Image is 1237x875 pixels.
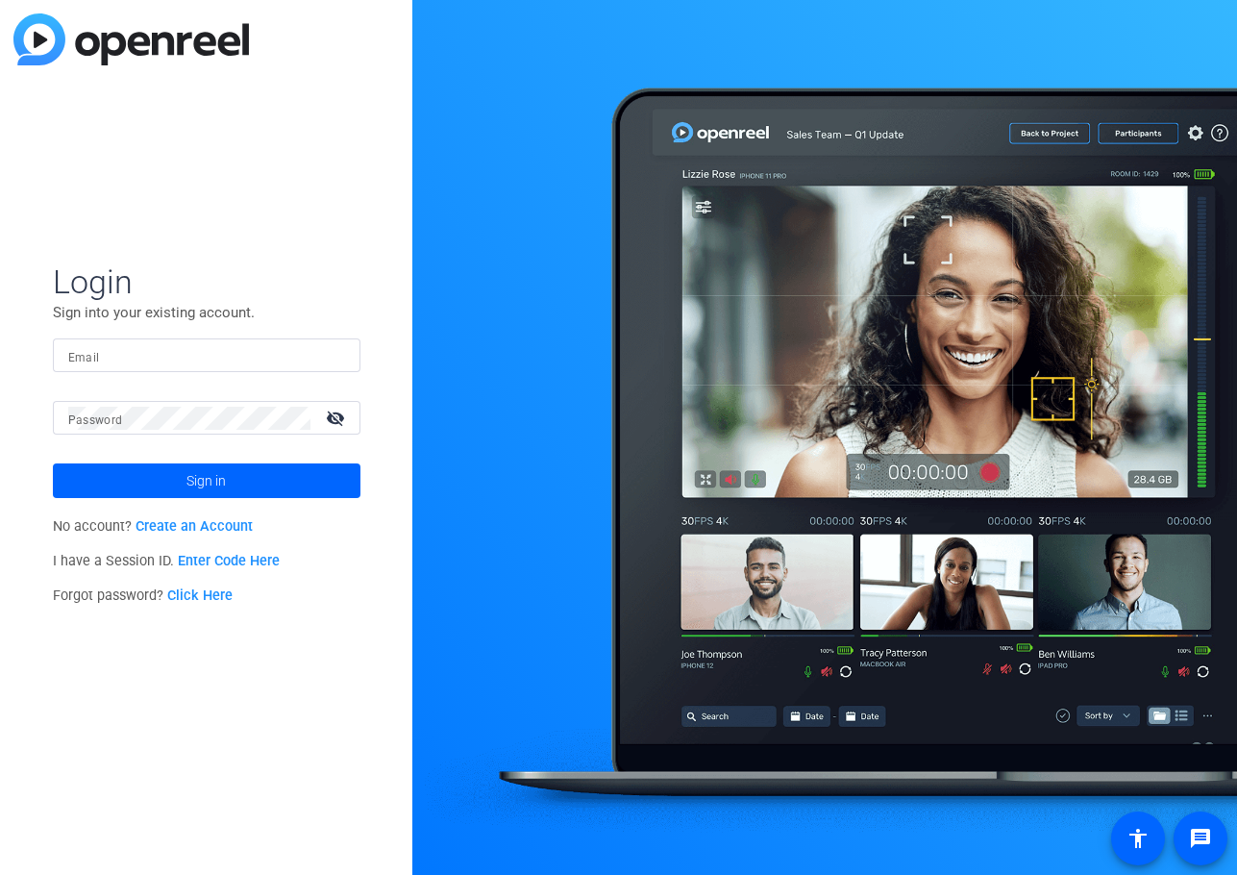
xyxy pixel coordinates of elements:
a: Create an Account [136,518,253,535]
mat-icon: accessibility [1126,827,1150,850]
span: I have a Session ID. [53,553,281,569]
span: Forgot password? [53,587,234,604]
mat-icon: message [1189,827,1212,850]
img: blue-gradient.svg [13,13,249,65]
a: Click Here [167,587,233,604]
button: Sign in [53,463,360,498]
input: Enter Email Address [68,344,345,367]
span: Sign in [186,457,226,505]
mat-label: Email [68,351,100,364]
p: Sign into your existing account. [53,302,360,323]
a: Enter Code Here [178,553,280,569]
mat-label: Password [68,413,123,427]
span: Login [53,262,360,302]
span: No account? [53,518,254,535]
mat-icon: visibility_off [314,404,360,432]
